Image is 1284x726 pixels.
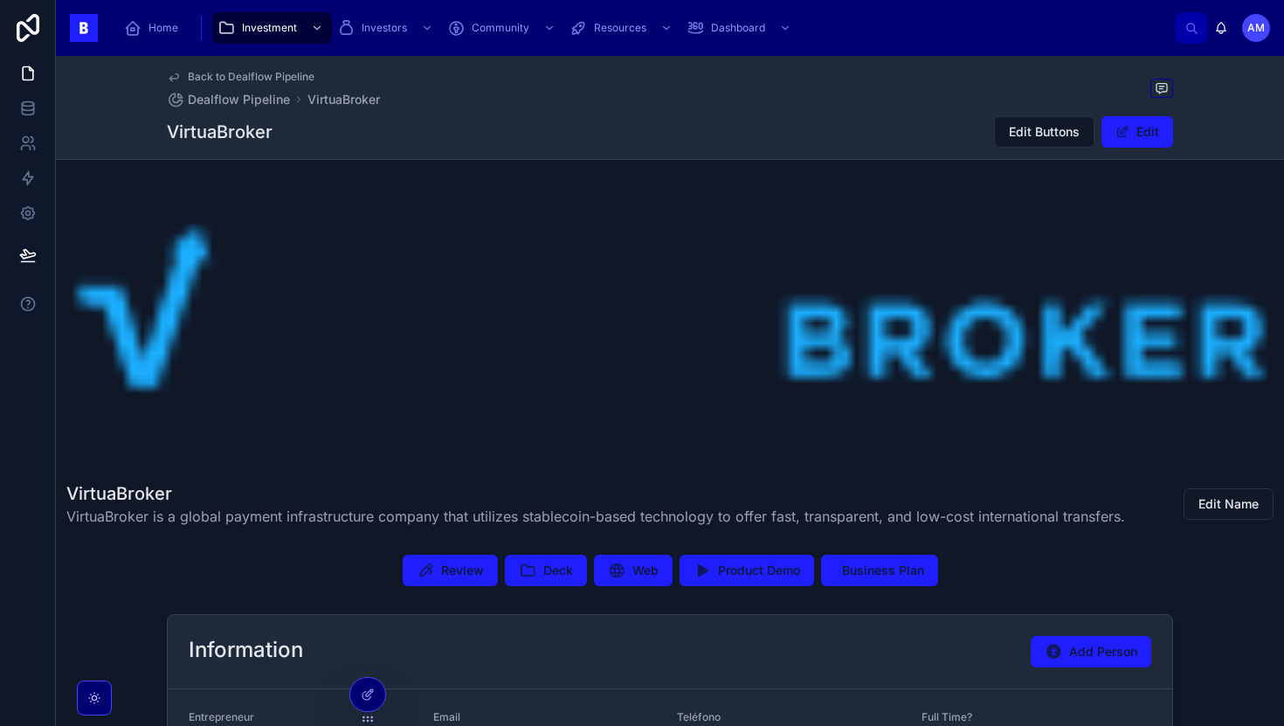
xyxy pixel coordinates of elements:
a: Community [442,12,564,44]
h1: VirtuaBroker [167,120,273,144]
span: Dealflow Pipeline [188,91,290,108]
a: Dashboard [681,12,800,44]
span: Back to Dealflow Pipeline [188,70,314,84]
span: Add Person [1069,643,1137,660]
a: Back to Dealflow Pipeline [167,70,314,84]
a: Investment [212,12,332,44]
span: Review [441,562,484,579]
button: Edit Buttons [994,116,1094,148]
button: Add Person [1031,636,1151,667]
div: scrollable content [112,9,1176,47]
a: Home [119,12,190,44]
button: Edit Name [1184,488,1274,520]
span: Resources [594,21,646,35]
img: App logo [70,14,98,42]
span: Edit Name [1198,495,1259,513]
span: Investment [242,21,297,35]
span: Web [632,562,659,579]
span: Dashboard [711,21,765,35]
span: Business Plan [842,562,924,579]
span: Community [472,21,529,35]
h2: Information [189,636,303,664]
span: AM [1247,21,1265,35]
span: Full Time? [922,710,972,723]
span: Teléfono [677,710,721,723]
a: Dealflow Pipeline [167,91,290,108]
button: Web [594,555,673,586]
a: VirtuaBroker [307,91,380,108]
a: Resources [564,12,681,44]
button: Business Plan [821,555,938,586]
button: Deck [505,555,587,586]
button: Edit [1101,116,1173,148]
span: Email [433,710,460,723]
span: Home [148,21,178,35]
span: Entrepreneur [189,710,254,723]
h1: VirtuaBroker [66,481,1125,506]
button: Product Demo [680,555,814,586]
span: Investors [362,21,407,35]
span: Edit Buttons [1009,123,1080,141]
span: Product Demo [718,562,800,579]
button: Review [403,555,498,586]
a: Investors [332,12,442,44]
span: VirtuaBroker is a global payment infrastructure company that utilizes stablecoin-based technology... [66,506,1125,527]
span: Deck [543,562,573,579]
